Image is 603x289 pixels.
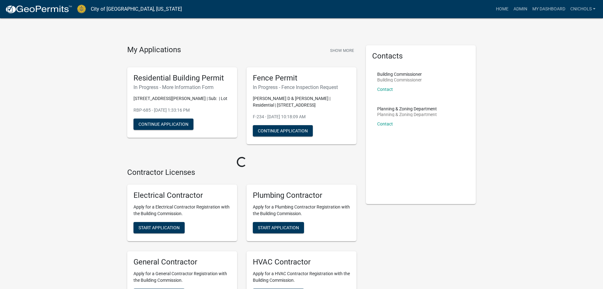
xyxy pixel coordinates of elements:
[511,3,530,15] a: Admin
[127,168,356,177] h4: Contractor Licenses
[133,107,231,114] p: RBP-685 - [DATE] 1:33:16 PM
[258,225,299,230] span: Start Application
[377,121,393,126] a: Contact
[372,52,470,61] h5: Contacts
[253,74,350,83] h5: Fence Permit
[253,95,350,108] p: [PERSON_NAME] D & [PERSON_NAME] | Residential | [STREET_ADDRESS]
[530,3,568,15] a: My Dashboard
[253,222,304,233] button: Start Application
[377,78,422,82] p: Building Commissioner
[133,222,185,233] button: Start Application
[133,204,231,217] p: Apply for a Electrical Contractor Registration with the Building Commission.
[568,3,598,15] a: cnichols
[77,5,86,13] img: City of Jeffersonville, Indiana
[133,74,231,83] h5: Residential Building Permit
[493,3,511,15] a: Home
[253,191,350,200] h5: Plumbing Contractor
[377,72,422,76] p: Building Commissioner
[133,95,231,102] p: [STREET_ADDRESS][PERSON_NAME] | Sub: | Lot
[91,4,182,14] a: City of [GEOGRAPHIC_DATA], [US_STATE]
[253,270,350,284] p: Apply for a HVAC Contractor Registration with the Building Commission.
[377,107,437,111] p: Planning & Zoning Department
[133,84,231,90] h6: In Progress - More Information Form
[133,258,231,267] h5: General Contractor
[133,270,231,284] p: Apply for a General Contractor Registration with the Building Commission.
[139,225,180,230] span: Start Application
[133,191,231,200] h5: Electrical Contractor
[377,87,393,92] a: Contact
[377,112,437,117] p: Planning & Zoning Department
[133,119,193,130] button: Continue Application
[253,258,350,267] h5: HVAC Contractor
[328,45,356,56] button: Show More
[253,204,350,217] p: Apply for a Plumbing Contractor Registration with the Building Commission.
[127,45,181,55] h4: My Applications
[253,114,350,120] p: F-234 - [DATE] 10:18:09 AM
[253,125,313,136] button: Continue Application
[253,84,350,90] h6: In Progress - Fence Inspection Request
